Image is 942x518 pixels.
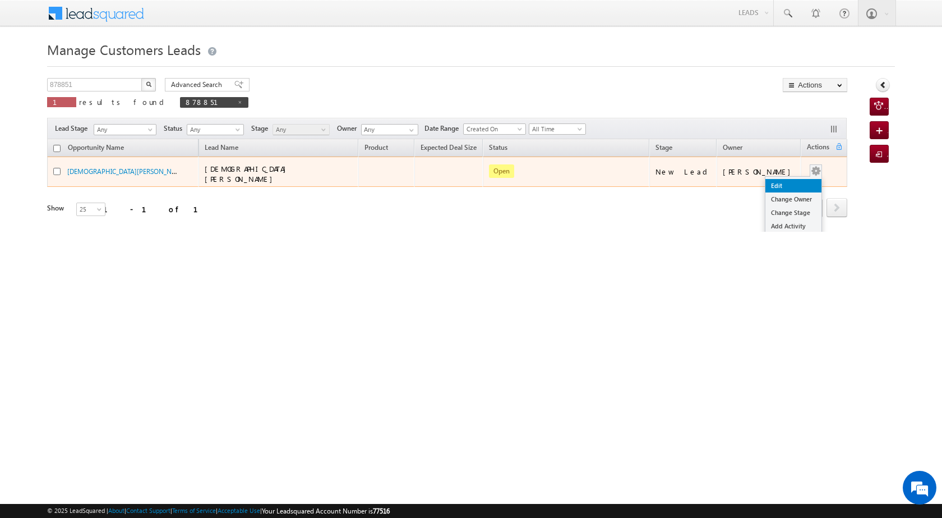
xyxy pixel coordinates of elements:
[723,143,742,152] span: Owner
[19,59,47,74] img: d_60004797649_company_0_60004797649
[94,125,153,135] span: Any
[205,164,292,184] span: [DEMOGRAPHIC_DATA][PERSON_NAME]
[47,506,390,516] span: © 2025 LeadSquared | | | | |
[76,203,105,216] a: 25
[262,507,390,515] span: Your Leadsquared Account Number is
[187,124,244,135] a: Any
[765,192,821,206] a: Change Owner
[489,164,514,178] span: Open
[337,123,361,134] span: Owner
[108,507,124,514] a: About
[826,198,847,217] span: next
[47,40,201,58] span: Manage Customers Leads
[655,143,672,152] span: Stage
[172,507,216,514] a: Terms of Service
[68,143,124,152] span: Opportunity Name
[186,97,232,107] span: 878851
[251,123,273,134] span: Stage
[826,199,847,217] a: next
[77,204,107,214] span: 25
[529,124,583,134] span: All Time
[415,141,482,156] a: Expected Deal Size
[53,145,61,152] input: Check all records
[218,507,260,514] a: Acceptable Use
[765,179,821,192] a: Edit
[164,123,187,134] span: Status
[184,6,211,33] div: Minimize live chat window
[55,123,92,134] span: Lead Stage
[146,81,151,87] img: Search
[103,203,211,216] div: 1 - 1 of 1
[650,141,678,156] a: Stage
[373,507,390,515] span: 77516
[424,123,463,134] span: Date Range
[62,141,130,156] a: Opportunity Name
[765,206,821,219] a: Change Stage
[529,123,586,135] a: All Time
[79,97,168,107] span: results found
[187,125,241,135] span: Any
[153,346,204,361] em: Start Chat
[723,167,796,177] div: [PERSON_NAME]
[58,59,188,74] div: Chat with us now
[801,141,835,155] span: Actions
[15,104,205,336] textarea: Type your message and hit 'Enter'
[361,124,418,135] input: Type to Search
[783,78,847,92] button: Actions
[421,143,477,152] span: Expected Deal Size
[273,124,330,135] a: Any
[483,141,513,156] a: Status
[53,97,71,107] span: 1
[94,124,156,135] a: Any
[273,125,326,135] span: Any
[364,143,388,152] span: Product
[199,141,244,156] span: Lead Name
[171,80,225,90] span: Advanced Search
[126,507,170,514] a: Contact Support
[67,166,243,176] a: [DEMOGRAPHIC_DATA][PERSON_NAME] - Customers Leads
[403,125,417,136] a: Show All Items
[47,203,67,213] div: Show
[765,219,821,233] a: Add Activity
[464,124,522,134] span: Created On
[655,167,712,177] div: New Lead
[463,123,526,135] a: Created On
